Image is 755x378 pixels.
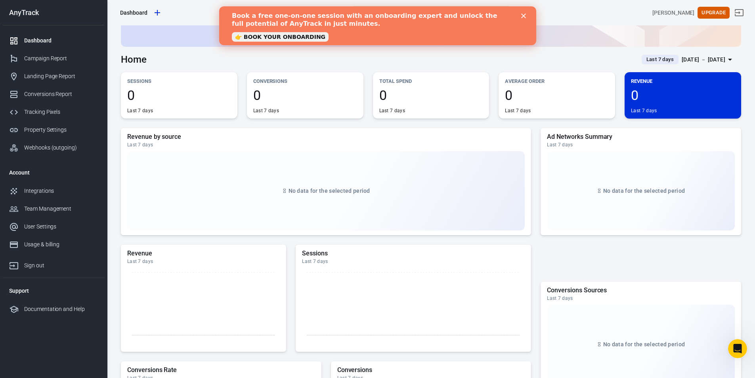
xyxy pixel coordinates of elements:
a: Team Management [3,200,104,218]
li: Account [3,163,104,182]
span: 0 [505,88,609,102]
span: Last 7 days [643,56,677,63]
a: Create new property [151,6,164,19]
p: Revenue [631,77,735,85]
h5: Ad Networks Summary [547,133,735,141]
p: Total Spend [379,77,483,85]
div: Property Settings [24,126,98,134]
p: Average Order [505,77,609,85]
span: No data for the selected period [603,188,685,194]
span: 0 [631,88,735,102]
button: Last 7 days[DATE] － [DATE] [635,53,741,66]
h5: Conversions Rate [127,366,315,374]
a: Conversions Report [3,85,104,103]
div: Last 7 days [547,142,735,148]
div: Account id: HeznR638 [652,9,694,17]
div: Last 7 days [547,295,735,301]
div: Integrations [24,187,98,195]
div: Landing Page Report [24,72,98,81]
div: Sign out [24,261,98,270]
div: Documentation and Help [24,305,98,313]
span: 0 [127,88,231,102]
h5: Sessions [302,249,525,257]
div: AnyTrack [3,9,104,16]
a: Property Settings [3,121,104,139]
div: Dashboard [120,9,147,17]
div: Last 7 days [127,142,525,148]
a: Integrations [3,182,104,200]
a: User Settings [3,218,104,236]
div: Last 7 days [631,107,657,114]
a: Webhooks (outgoing) [3,139,104,157]
span: 0 [253,88,357,102]
div: Webhooks (outgoing) [24,144,98,152]
div: Campaign Report [24,54,98,63]
a: Usage & billing [3,236,104,253]
iframe: Intercom live chat [728,339,747,358]
iframe: Intercom live chat banner [219,6,536,45]
button: Upgrade [698,7,730,19]
div: Close [302,7,310,12]
span: No data for the selected period [289,188,370,194]
a: Campaign Report [3,50,104,67]
h5: Conversions [337,366,525,374]
div: Team Management [24,205,98,213]
a: Sign out [3,253,104,274]
a: Tracking Pixels [3,103,104,121]
p: Conversions [253,77,357,85]
a: Dashboard [3,32,104,50]
h3: Home [121,54,147,65]
span: 0 [379,88,483,102]
div: Tracking Pixels [24,108,98,116]
button: Find anything...⌘ + K [352,6,510,19]
span: No data for the selected period [603,341,685,347]
div: Conversions Report [24,90,98,98]
div: [DATE] － [DATE] [682,55,725,65]
li: Support [3,281,104,300]
div: Usage & billing [24,240,98,249]
h5: Revenue by source [127,133,525,141]
div: User Settings [24,223,98,231]
h5: Revenue [127,249,280,257]
div: Last 7 days [302,258,525,265]
h5: Conversions Sources [547,286,735,294]
div: Dashboard [24,36,98,45]
a: Landing Page Report [3,67,104,85]
p: Sessions [127,77,231,85]
a: Sign out [730,3,749,22]
div: Last 7 days [127,258,280,265]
